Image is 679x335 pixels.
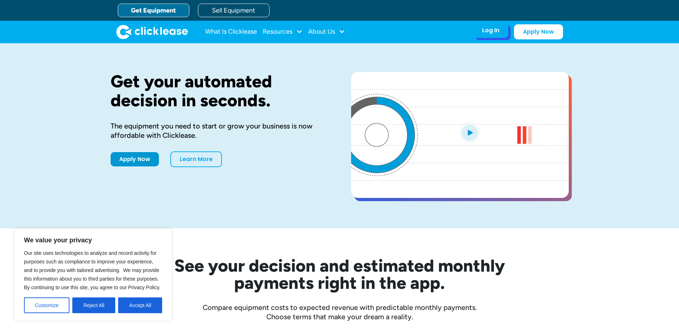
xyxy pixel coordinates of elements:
[118,297,162,313] button: Accept All
[139,257,540,291] h2: See your decision and estimated monthly payments right in the app.
[24,297,69,313] button: Customize
[72,297,115,313] button: Reject All
[198,4,270,17] a: Sell Equipment
[514,24,563,39] a: Apply Now
[116,25,188,39] img: Clicklease logo
[116,25,188,39] a: home
[111,303,569,321] div: Compare equipment costs to expected revenue with predictable monthly payments. Choose terms that ...
[170,151,222,167] a: Learn More
[482,27,499,34] div: Log In
[118,4,189,17] a: Get Equipment
[460,122,479,142] img: Blue play button logo on a light blue circular background
[351,72,569,198] a: open lightbox
[111,121,328,140] div: The equipment you need to start or grow your business is now affordable with Clicklease.
[14,228,172,321] div: We value your privacy
[263,25,302,39] div: Resources
[111,72,328,110] h1: Get your automated decision in seconds.
[205,25,257,39] a: What Is Clicklease
[111,152,159,166] a: Apply Now
[24,236,162,244] p: We value your privacy
[24,250,160,290] span: Our site uses technologies to analyze and record activity for purposes such as compliance to impr...
[308,25,345,39] div: About Us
